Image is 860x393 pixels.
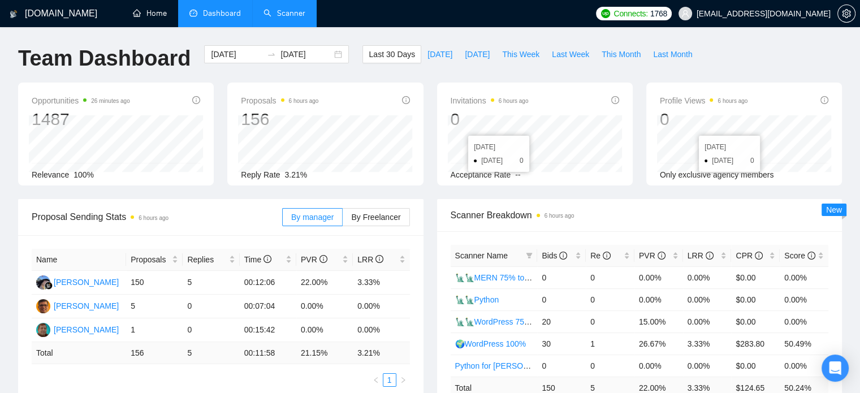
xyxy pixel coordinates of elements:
th: Replies [183,249,239,271]
span: [DATE] [465,48,490,61]
div: [PERSON_NAME] [54,276,119,288]
td: 00:15:42 [240,318,296,342]
td: 00:07:04 [240,295,296,318]
span: Scanner Breakdown [451,208,829,222]
a: Python for [PERSON_NAME] [455,361,559,370]
td: 00:11:58 [240,342,296,364]
td: 0 [586,355,634,377]
td: 30 [537,332,586,355]
a: 🗽🗽Python [455,295,499,304]
td: 0.00% [683,310,732,332]
td: 5 [126,295,183,318]
td: 5 [183,342,239,364]
span: CPR [736,251,762,260]
button: right [396,373,410,387]
td: 0.00% [780,266,828,288]
td: 0.00% [634,288,683,310]
div: 0 [451,109,529,130]
li: [DATE] [474,155,523,166]
span: info-circle [755,252,763,260]
a: SA[PERSON_NAME] [36,301,119,310]
span: info-circle [402,96,410,104]
img: SU [36,323,50,337]
span: This Week [502,48,539,61]
td: 0.00% [634,355,683,377]
span: Last 30 Days [369,48,415,61]
td: 20 [537,310,586,332]
span: Only exclusive agency members [660,170,774,179]
time: 6 hours ago [544,213,574,219]
span: [DATE] [427,48,452,61]
span: This Month [602,48,641,61]
span: 0 [750,155,754,166]
input: Start date [211,48,262,61]
td: 0.00% [780,355,828,377]
span: Connects: [613,7,647,20]
span: 1768 [650,7,667,20]
button: setting [837,5,855,23]
div: 0 [660,109,748,130]
a: SU[PERSON_NAME] [36,325,119,334]
div: 156 [241,109,318,130]
td: 0.00% [683,266,732,288]
span: PVR [301,255,327,264]
td: 150 [126,271,183,295]
td: 15.00% [634,310,683,332]
button: Last 30 Days [362,45,421,63]
time: 6 hours ago [289,98,319,104]
span: info-circle [263,255,271,263]
span: filter [526,252,533,259]
a: 1 [383,374,396,386]
span: Bids [542,251,567,260]
td: 3.33% [353,271,409,295]
img: AA [36,275,50,290]
td: 0.00% [634,266,683,288]
button: This Month [595,45,647,63]
td: 1 [126,318,183,342]
span: info-circle [319,255,327,263]
td: 00:12:06 [240,271,296,295]
span: dashboard [189,9,197,17]
button: [DATE] [421,45,459,63]
span: Scanner Name [455,251,508,260]
span: setting [838,9,855,18]
a: 🗽🗽WordPress 75 to 100% [455,317,556,326]
span: LRR [688,251,714,260]
td: 0 [586,288,634,310]
td: 0.00% [296,318,353,342]
span: info-circle [559,252,567,260]
a: 🌍WordPress 100% [455,339,526,348]
span: left [373,377,379,383]
span: Proposal Sending Stats [32,210,282,224]
span: user [681,10,689,18]
td: 3.21 % [353,342,409,364]
h1: Team Dashboard [18,45,191,72]
span: By manager [291,213,334,222]
div: [DATE] [705,141,754,153]
td: $0.00 [731,266,780,288]
td: 0.00% [296,295,353,318]
span: Dashboard [203,8,241,18]
li: [DATE] [705,155,754,166]
a: 🗽🗽MERN 75% to 100% [455,273,547,282]
img: upwork-logo.png [601,9,610,18]
td: 0.00% [780,288,828,310]
span: info-circle [375,255,383,263]
span: info-circle [807,252,815,260]
td: 0.00% [353,295,409,318]
img: logo [10,5,18,23]
button: left [369,373,383,387]
span: info-circle [192,96,200,104]
li: Previous Page [369,373,383,387]
span: Profile Views [660,94,748,107]
span: info-circle [603,252,611,260]
span: info-circle [658,252,665,260]
span: filter [524,247,535,264]
td: 0.00% [780,310,828,332]
th: Proposals [126,249,183,271]
td: 0 [586,310,634,332]
span: Opportunities [32,94,130,107]
span: PVR [639,251,665,260]
td: 156 [126,342,183,364]
button: [DATE] [459,45,496,63]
